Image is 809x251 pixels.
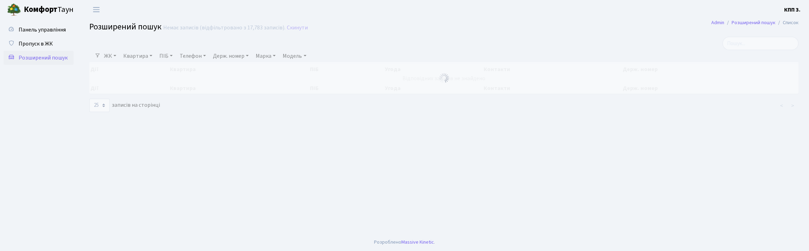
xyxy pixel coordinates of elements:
img: logo.png [7,3,21,17]
span: Пропуск в ЖК [19,40,53,48]
a: Скинути [287,25,308,31]
span: Розширений пошук [89,21,161,33]
input: Пошук... [722,37,798,50]
a: ПІБ [157,50,175,62]
span: Панель управління [19,26,66,34]
a: Держ. номер [210,50,251,62]
a: Пропуск в ЖК [4,37,74,51]
a: Марка [253,50,278,62]
div: Немає записів (відфільтровано з 17,783 записів). [163,25,285,31]
button: Переключити навігацію [88,4,105,15]
label: записів на сторінці [89,99,160,112]
div: Розроблено . [374,238,435,246]
span: Розширений пошук [19,54,68,62]
a: Панель управління [4,23,74,37]
a: Massive Kinetic [401,238,434,246]
a: Розширений пошук [4,51,74,65]
a: Admin [711,19,724,26]
a: ЖК [101,50,119,62]
b: Комфорт [24,4,57,15]
img: Обробка... [438,72,450,84]
a: Розширений пошук [732,19,775,26]
a: Квартира [120,50,155,62]
li: Список [775,19,798,27]
a: Телефон [177,50,209,62]
span: Таун [24,4,74,16]
nav: breadcrumb [701,15,809,30]
select: записів на сторінці [89,99,110,112]
a: Модель [280,50,309,62]
a: КПП 3. [784,6,801,14]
